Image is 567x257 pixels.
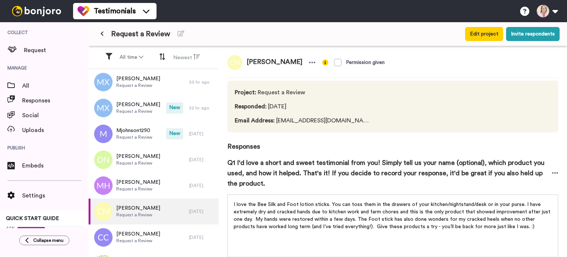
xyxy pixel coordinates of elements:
[465,27,503,41] button: Edit project
[33,237,63,243] span: Collapse menu
[24,46,89,55] span: Request
[166,128,183,139] span: New
[116,230,160,238] span: [PERSON_NAME]
[94,73,113,91] img: mx.png
[89,173,219,199] a: [PERSON_NAME]Request a Review[DATE]
[235,118,275,124] span: Email Address :
[189,157,215,163] div: [DATE]
[116,82,160,88] span: Request a Review
[235,102,372,111] span: [DATE]
[189,131,215,137] div: [DATE]
[116,179,160,186] span: [PERSON_NAME]
[322,60,328,65] img: info-yellow.svg
[19,236,69,245] button: Collapse menu
[22,191,89,200] span: Settings
[189,209,215,214] div: [DATE]
[227,55,242,70] img: cm.png
[94,176,113,195] img: mh.png
[189,79,215,85] div: 20 hr. ago
[116,108,160,114] span: Request a Review
[116,101,160,108] span: [PERSON_NAME]
[94,99,113,117] img: mx.png
[506,27,560,41] button: Invite respondents
[166,102,183,114] span: New
[111,29,170,39] span: Request a Review
[235,89,256,95] span: Project :
[94,125,113,143] img: m.png
[22,81,89,90] span: All
[116,160,160,166] span: Request a Review
[116,212,160,218] span: Request a Review
[78,5,89,17] img: tm-color.svg
[235,116,372,125] span: [EMAIL_ADDRESS][DOMAIN_NAME]
[189,234,215,240] div: [DATE]
[89,199,219,224] a: [PERSON_NAME]Request a Review[DATE]
[116,127,152,134] span: Mjohnson1290
[9,6,64,16] img: bj-logo-header-white.svg
[116,75,160,82] span: [PERSON_NAME]
[234,202,552,229] span: I love the Bee Silk and Foot lotion sticks. You can toss them in the drawers of your kitchen/nigh...
[116,153,160,160] span: [PERSON_NAME]
[94,202,113,221] img: cm.png
[346,59,385,66] div: Permission given
[22,96,89,105] span: Responses
[89,95,219,121] a: [PERSON_NAME]Request a ReviewNew22 hr. ago
[115,51,148,64] button: All time
[94,151,113,169] img: dn.png
[94,228,113,247] img: cc.png
[235,104,267,109] span: Responded :
[116,238,160,244] span: Request a Review
[189,183,215,189] div: [DATE]
[189,105,215,111] div: 22 hr. ago
[94,6,136,16] span: Testimonials
[116,204,160,212] span: [PERSON_NAME]
[22,111,89,120] span: Social
[227,132,558,152] span: Responses
[89,224,219,250] a: [PERSON_NAME]Request a Review[DATE]
[89,147,219,173] a: [PERSON_NAME]Request a Review[DATE]
[6,225,16,231] span: 42%
[22,161,89,170] span: Embeds
[22,126,89,135] span: Uploads
[242,55,307,70] span: [PERSON_NAME]
[116,186,160,192] span: Request a Review
[169,50,205,64] button: Newest
[6,216,59,221] span: QUICK START GUIDE
[116,134,152,140] span: Request a Review
[89,121,219,147] a: Mjohnson1290Request a ReviewNew[DATE]
[227,158,552,189] span: Q1 I'd love a short and sweet testimonial from you! Simply tell us your name (optional), which pr...
[89,69,219,95] a: [PERSON_NAME]Request a Review20 hr. ago
[235,88,372,97] span: Request a Review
